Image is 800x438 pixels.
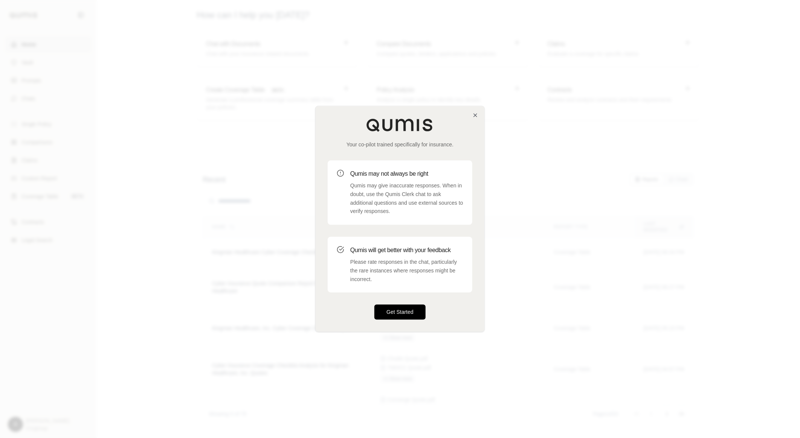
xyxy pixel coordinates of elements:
p: Your co-pilot trained specifically for insurance. [328,141,472,148]
p: Qumis may give inaccurate responses. When in doubt, use the Qumis Clerk chat to ask additional qu... [350,181,463,216]
p: Please rate responses in the chat, particularly the rare instances where responses might be incor... [350,258,463,283]
h3: Qumis will get better with your feedback [350,246,463,255]
img: Qumis Logo [366,118,434,132]
button: Get Started [374,305,426,320]
h3: Qumis may not always be right [350,169,463,178]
